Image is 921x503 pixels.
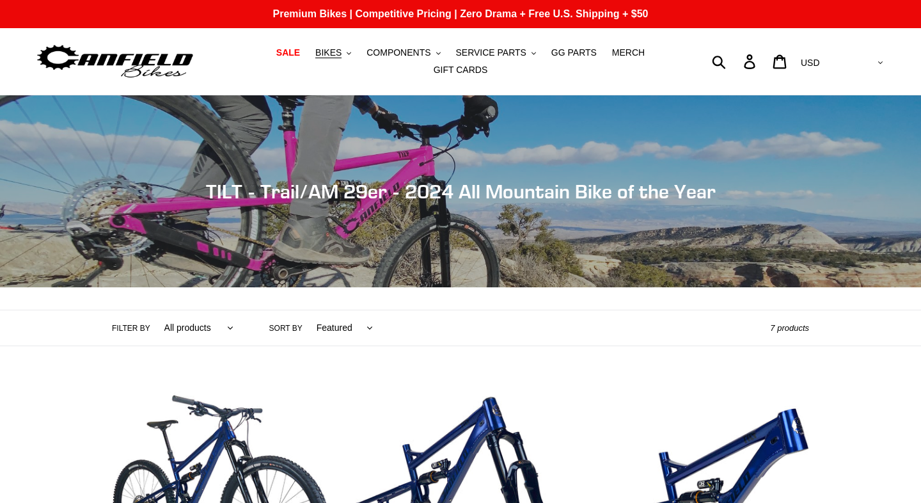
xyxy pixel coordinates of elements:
[366,47,430,58] span: COMPONENTS
[449,44,542,61] button: SERVICE PARTS
[269,323,303,334] label: Sort by
[606,44,651,61] a: MERCH
[545,44,603,61] a: GG PARTS
[770,323,809,333] span: 7 products
[360,44,446,61] button: COMPONENTS
[315,47,342,58] span: BIKES
[455,47,526,58] span: SERVICE PARTS
[719,47,752,76] input: Search
[112,323,150,334] label: Filter by
[434,65,488,76] span: GIFT CARDS
[612,47,645,58] span: MERCH
[551,47,597,58] span: GG PARTS
[270,44,306,61] a: SALE
[276,47,300,58] span: SALE
[35,42,195,82] img: Canfield Bikes
[309,44,358,61] button: BIKES
[427,61,494,79] a: GIFT CARDS
[206,180,716,203] span: TILT - Trail/AM 29er - 2024 All Mountain Bike of the Year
